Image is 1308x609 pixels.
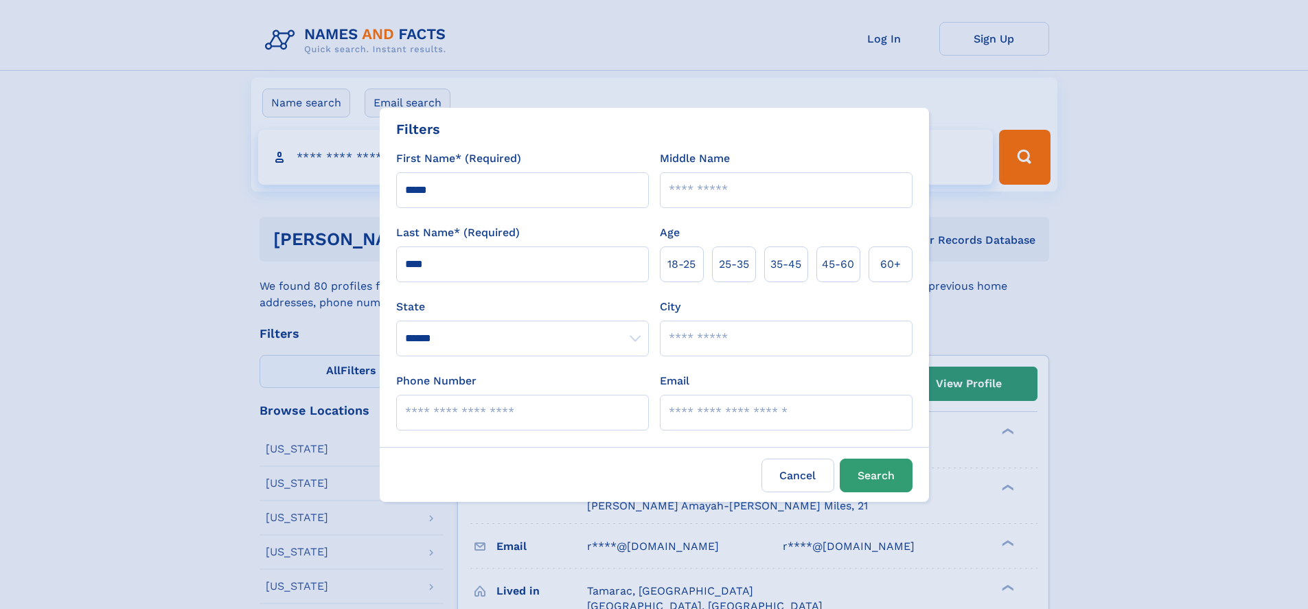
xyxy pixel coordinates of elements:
[660,299,680,315] label: City
[396,373,477,389] label: Phone Number
[660,373,689,389] label: Email
[840,459,913,492] button: Search
[396,299,649,315] label: State
[880,256,901,273] span: 60+
[719,256,749,273] span: 25‑35
[396,119,440,139] div: Filters
[667,256,696,273] span: 18‑25
[770,256,801,273] span: 35‑45
[396,225,520,241] label: Last Name* (Required)
[822,256,854,273] span: 45‑60
[660,150,730,167] label: Middle Name
[396,150,521,167] label: First Name* (Required)
[660,225,680,241] label: Age
[761,459,834,492] label: Cancel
